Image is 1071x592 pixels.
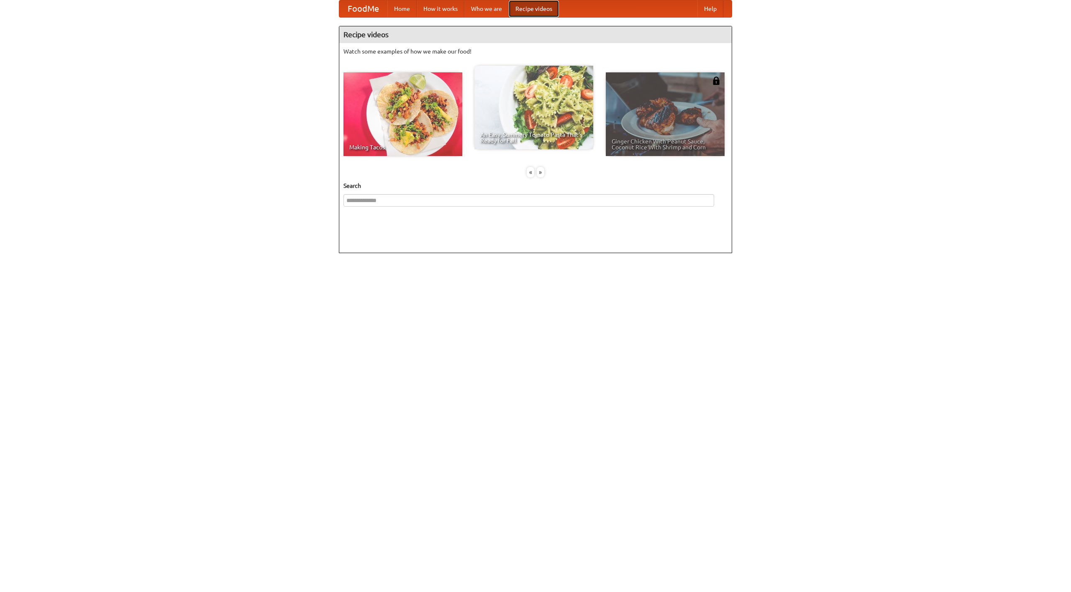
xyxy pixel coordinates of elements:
a: Help [697,0,723,17]
a: Making Tacos [343,72,462,156]
div: « [527,167,534,177]
a: Home [387,0,417,17]
img: 483408.png [712,77,720,85]
a: FoodMe [339,0,387,17]
a: Recipe videos [509,0,559,17]
span: An Easy, Summery Tomato Pasta That's Ready for Fall [480,132,587,144]
a: An Easy, Summery Tomato Pasta That's Ready for Fall [474,66,593,149]
div: » [537,167,544,177]
p: Watch some examples of how we make our food! [343,47,728,56]
a: Who we are [464,0,509,17]
a: How it works [417,0,464,17]
h4: Recipe videos [339,26,732,43]
h5: Search [343,182,728,190]
span: Making Tacos [349,144,456,150]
